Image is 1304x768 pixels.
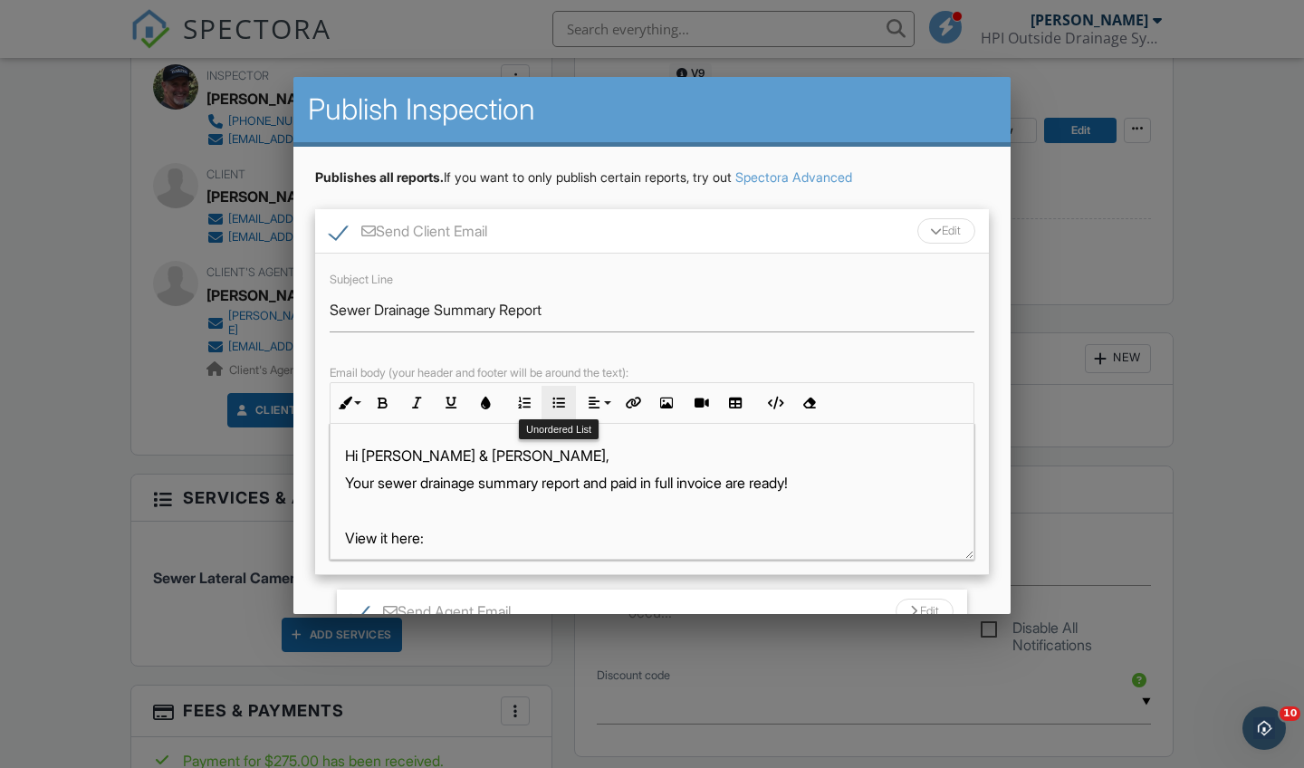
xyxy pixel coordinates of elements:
div: Unordered List [519,419,599,439]
h2: Publish Inspection [308,91,996,128]
button: Ordered List [507,386,542,420]
label: Email body (your header and footer will be around the text): [330,366,628,379]
div: Edit [896,599,954,624]
span: If you want to only publish certain reports, try out [315,169,732,185]
span: 10 [1280,706,1300,721]
label: Send Agent Email [351,603,511,626]
p: Hi [PERSON_NAME] & [PERSON_NAME], [345,446,959,466]
label: Subject Line [330,273,393,286]
a: Spectora Advanced [735,169,852,185]
iframe: Intercom live chat [1242,706,1286,750]
p: View it here: [345,528,959,569]
div: Edit [917,218,975,244]
label: Send Client Email [330,223,487,245]
button: Italic (⌘I) [399,386,434,420]
button: Clear Formatting [791,386,826,420]
strong: Publishes all reports. [315,169,444,185]
button: Inline Style [331,386,365,420]
p: Your sewer drainage summary report and paid in full invoice are ready! [345,473,959,493]
button: Underline (⌘U) [434,386,468,420]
